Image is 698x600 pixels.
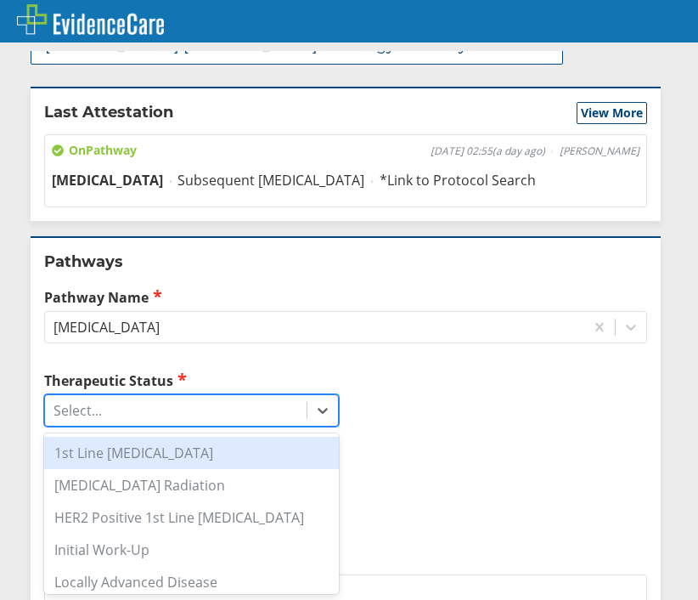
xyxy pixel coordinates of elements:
[431,144,545,158] span: [DATE] 02:55 ( a day ago )
[44,287,647,307] label: Pathway Name
[52,171,163,190] span: [MEDICAL_DATA]
[44,252,647,272] h2: Pathways
[577,102,647,124] button: View More
[44,501,339,534] div: HER2 Positive 1st Line [MEDICAL_DATA]
[44,534,339,566] div: Initial Work-Up
[17,4,164,35] img: EvidenceCare
[53,401,102,420] div: Select...
[177,171,364,190] span: Subsequent [MEDICAL_DATA]
[44,552,647,570] label: Additional Details
[44,469,339,501] div: [MEDICAL_DATA] Radiation
[581,105,643,122] span: View More
[380,171,536,190] span: *Link to Protocol Search
[560,144,639,158] span: [PERSON_NAME]
[44,102,173,124] h2: Last Attestation
[52,142,137,159] span: On Pathway
[44,437,339,469] div: 1st Line [MEDICAL_DATA]
[44,371,339,390] label: Therapeutic Status
[44,566,339,598] div: Locally Advanced Disease
[53,318,160,337] div: [MEDICAL_DATA]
